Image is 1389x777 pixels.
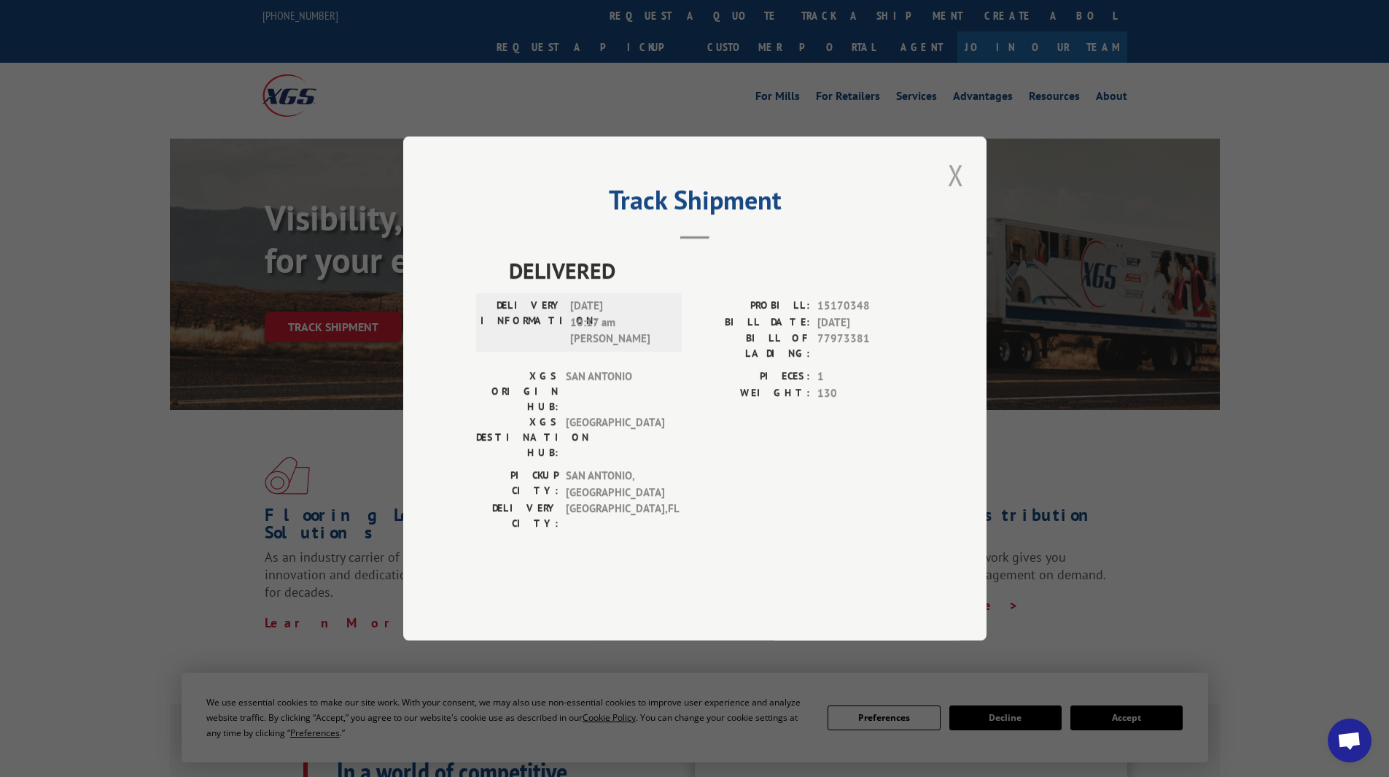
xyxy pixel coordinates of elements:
[476,500,559,531] label: DELIVERY CITY:
[1328,719,1372,762] a: Open chat
[695,385,810,402] label: WEIGHT:
[817,314,914,331] span: [DATE]
[476,190,914,217] h2: Track Shipment
[476,368,559,414] label: XGS ORIGIN HUB:
[566,500,664,531] span: [GEOGRAPHIC_DATA] , FL
[817,330,914,361] span: 77973381
[695,368,810,385] label: PIECES:
[509,254,914,287] span: DELIVERED
[817,368,914,385] span: 1
[817,385,914,402] span: 130
[566,468,664,500] span: SAN ANTONIO , [GEOGRAPHIC_DATA]
[943,155,968,195] button: Close modal
[476,414,559,460] label: XGS DESTINATION HUB:
[476,468,559,500] label: PICKUP CITY:
[695,314,810,331] label: BILL DATE:
[566,368,664,414] span: SAN ANTONIO
[570,298,669,347] span: [DATE] 10:17 am [PERSON_NAME]
[695,298,810,314] label: PROBILL:
[480,298,563,347] label: DELIVERY INFORMATION:
[695,330,810,361] label: BILL OF LADING:
[566,414,664,460] span: [GEOGRAPHIC_DATA]
[817,298,914,314] span: 15170348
